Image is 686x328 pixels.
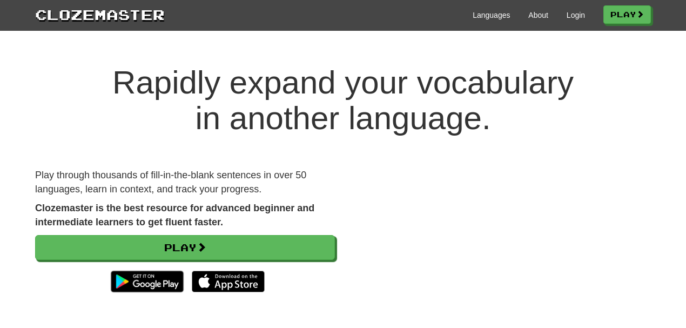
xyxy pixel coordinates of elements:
strong: Clozemaster is the best resource for advanced beginner and intermediate learners to get fluent fa... [35,203,314,227]
img: Download_on_the_App_Store_Badge_US-UK_135x40-25178aeef6eb6b83b96f5f2d004eda3bffbb37122de64afbaef7... [192,271,265,292]
a: Play [603,5,651,24]
p: Play through thousands of fill-in-the-blank sentences in over 50 languages, learn in context, and... [35,169,335,196]
a: Clozemaster [35,4,165,24]
a: Languages [473,10,510,21]
a: Login [567,10,585,21]
a: About [528,10,548,21]
img: Get it on Google Play [105,265,189,298]
a: Play [35,235,335,260]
